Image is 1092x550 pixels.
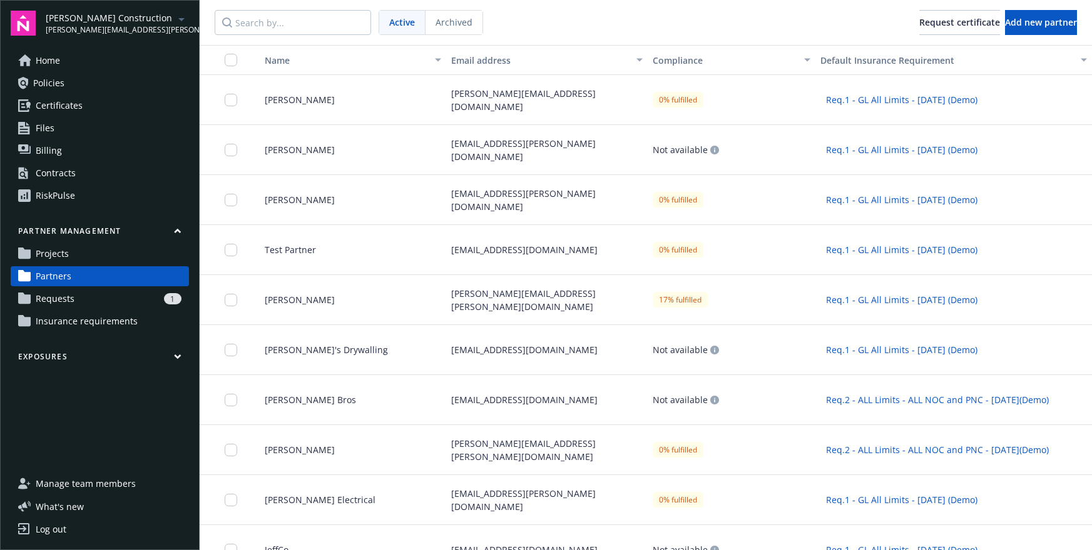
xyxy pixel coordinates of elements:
[1005,10,1077,35] button: Add new partner
[919,16,1000,28] span: Request certificate
[653,192,703,207] div: 0% fulfilled
[255,393,356,406] span: [PERSON_NAME] Bros
[255,93,335,106] span: [PERSON_NAME]
[826,343,977,356] span: Req.1 - GL All Limits - [DATE] (Demo)
[653,54,797,67] div: Compliance
[446,45,648,75] button: Email address
[446,475,648,525] div: [EMAIL_ADDRESS][PERSON_NAME][DOMAIN_NAME]
[820,140,983,159] button: Req.1 - GL All Limits - [DATE] (Demo)
[446,175,648,225] div: [EMAIL_ADDRESS][PERSON_NAME][DOMAIN_NAME]
[36,141,62,161] span: Billing
[653,92,703,107] div: 0% fulfilled
[11,500,104,513] button: What's new
[815,45,1092,75] button: Default Insurance Requirement
[820,390,1054,409] button: Req.2 - ALL Limits - ALL NOC and PNC - [DATE](Demo)
[36,474,136,494] span: Manage team members
[446,225,648,275] div: [EMAIL_ADDRESS][DOMAIN_NAME]
[446,125,648,175] div: [EMAIL_ADDRESS][PERSON_NAME][DOMAIN_NAME]
[255,193,335,206] span: [PERSON_NAME]
[11,289,189,309] a: Requests1
[225,494,237,506] input: Toggle Row Selected
[225,244,237,256] input: Toggle Row Selected
[36,289,74,309] span: Requests
[446,325,648,375] div: [EMAIL_ADDRESS][DOMAIN_NAME]
[820,490,983,509] button: Req.1 - GL All Limits - [DATE] (Demo)
[225,194,237,206] input: Toggle Row Selected
[215,10,371,35] input: Search by...
[446,75,648,125] div: [PERSON_NAME][EMAIL_ADDRESS][DOMAIN_NAME]
[436,16,472,29] span: Archived
[225,144,237,156] input: Toggle Row Selected
[826,143,977,156] span: Req.1 - GL All Limits - [DATE] (Demo)
[36,311,138,331] span: Insurance requirements
[225,94,237,106] input: Toggle Row Selected
[653,346,719,354] div: Not available
[11,266,189,286] a: Partners
[820,54,1073,67] div: Default Insurance Requirement
[826,443,1049,456] span: Req.2 - ALL Limits - ALL NOC and PNC - [DATE](Demo)
[820,90,983,109] button: Req.1 - GL All Limits - [DATE] (Demo)
[826,293,977,306] span: Req.1 - GL All Limits - [DATE] (Demo)
[225,344,237,356] input: Toggle Row Selected
[11,163,189,183] a: Contracts
[648,45,815,75] button: Compliance
[174,11,189,26] a: arrowDropDown
[33,73,64,93] span: Policies
[36,96,83,116] span: Certificates
[653,396,719,404] div: Not available
[820,440,1054,459] button: Req.2 - ALL Limits - ALL NOC and PNC - [DATE](Demo)
[11,226,189,241] button: Partner management
[826,243,977,256] span: Req.1 - GL All Limits - [DATE] (Demo)
[451,54,629,67] div: Email address
[255,293,335,306] span: [PERSON_NAME]
[826,193,977,206] span: Req.1 - GL All Limits - [DATE] (Demo)
[653,492,703,507] div: 0% fulfilled
[820,240,983,259] button: Req.1 - GL All Limits - [DATE] (Demo)
[11,141,189,161] a: Billing
[653,242,703,257] div: 0% fulfilled
[653,146,719,154] div: Not available
[36,519,66,539] div: Log out
[255,54,427,67] div: Name
[225,394,237,406] input: Toggle Row Selected
[826,493,977,506] span: Req.1 - GL All Limits - [DATE] (Demo)
[36,163,76,183] div: Contracts
[255,343,388,356] span: [PERSON_NAME]'s Drywalling
[446,375,648,425] div: [EMAIL_ADDRESS][DOMAIN_NAME]
[11,351,189,367] button: Exposures
[919,10,1000,35] button: Request certificate
[46,11,174,24] span: [PERSON_NAME] Construction
[225,54,237,66] input: Select all
[820,340,983,359] button: Req.1 - GL All Limits - [DATE] (Demo)
[255,143,335,156] span: [PERSON_NAME]
[36,266,71,286] span: Partners
[46,24,174,36] span: [PERSON_NAME][EMAIL_ADDRESS][PERSON_NAME][DOMAIN_NAME]
[11,311,189,331] a: Insurance requirements
[255,443,335,456] span: [PERSON_NAME]
[255,54,427,67] div: Toggle SortBy
[446,425,648,475] div: [PERSON_NAME][EMAIL_ADDRESS][PERSON_NAME][DOMAIN_NAME]
[225,444,237,456] input: Toggle Row Selected
[255,243,316,256] span: Test Partner
[389,16,415,29] span: Active
[225,294,237,306] input: Toggle Row Selected
[164,293,181,304] div: 1
[11,73,189,93] a: Policies
[36,51,60,71] span: Home
[255,493,375,506] span: [PERSON_NAME] Electrical
[653,442,703,457] div: 0% fulfilled
[826,93,977,106] span: Req.1 - GL All Limits - [DATE] (Demo)
[446,275,648,325] div: [PERSON_NAME][EMAIL_ADDRESS][PERSON_NAME][DOMAIN_NAME]
[820,190,983,209] button: Req.1 - GL All Limits - [DATE] (Demo)
[36,186,75,206] div: RiskPulse
[11,96,189,116] a: Certificates
[653,292,708,307] div: 17% fulfilled
[826,393,1049,406] span: Req.2 - ALL Limits - ALL NOC and PNC - [DATE](Demo)
[36,244,69,264] span: Projects
[11,474,189,494] a: Manage team members
[820,290,983,309] button: Req.1 - GL All Limits - [DATE] (Demo)
[11,186,189,206] a: RiskPulse
[11,118,189,138] a: Files
[36,118,54,138] span: Files
[11,244,189,264] a: Projects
